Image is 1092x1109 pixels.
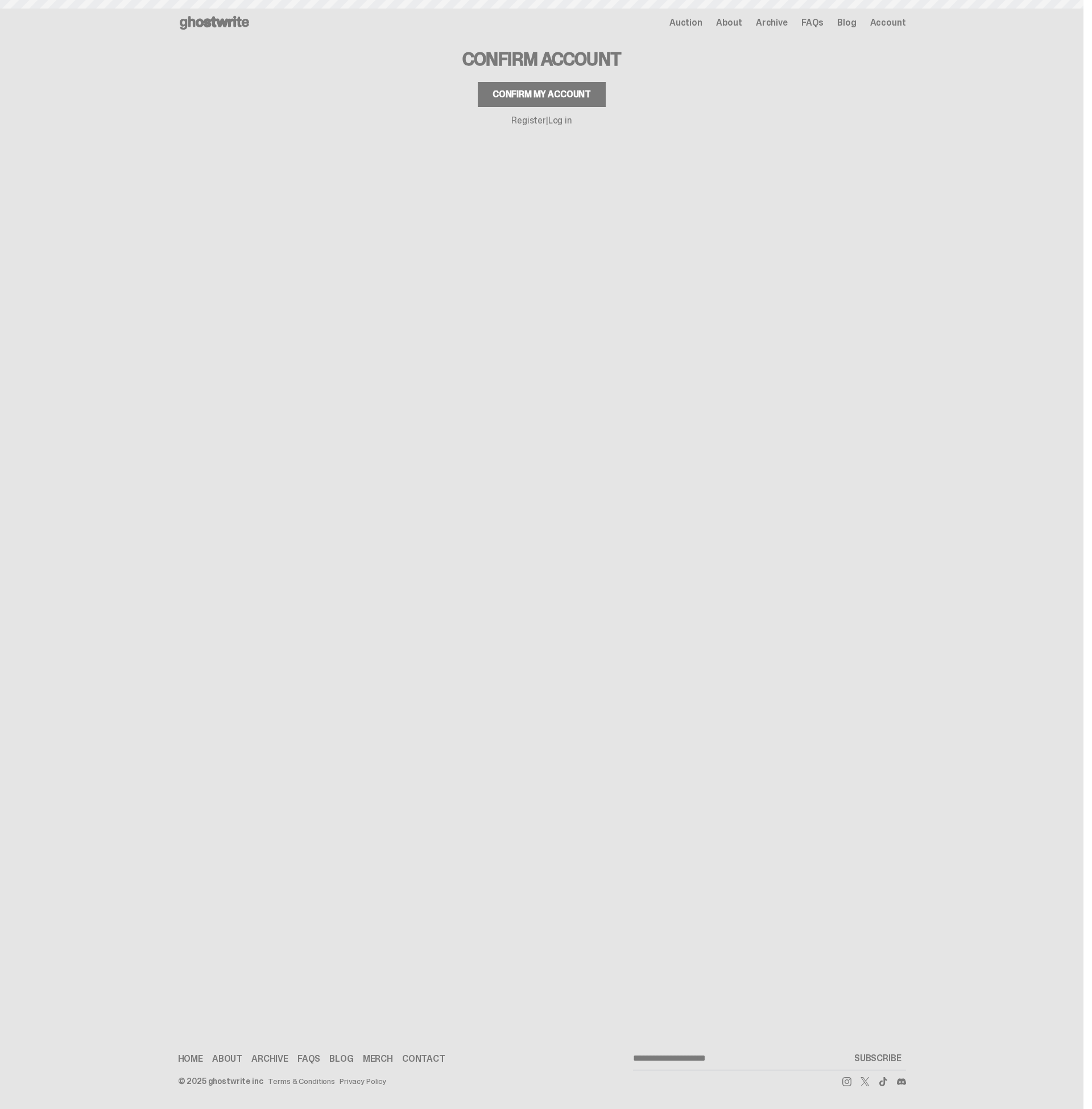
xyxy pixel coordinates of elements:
a: Merch [363,1054,393,1063]
a: Auction [669,18,702,27]
a: About [716,18,742,27]
a: Archive [756,18,788,27]
a: Blog [837,18,856,27]
a: Register [511,114,546,126]
a: FAQs [297,1054,320,1063]
div: Confirm my account [493,90,591,99]
a: About [212,1054,242,1063]
a: Archive [251,1054,288,1063]
a: Contact [402,1054,445,1063]
a: FAQs [801,18,824,27]
a: Account [870,18,906,27]
h3: Confirm Account [462,50,621,68]
button: Confirm my account [478,82,606,107]
button: SUBSCRIBE [850,1047,906,1070]
a: Privacy Policy [340,1077,386,1085]
a: Log in [548,114,572,126]
p: | [511,116,572,125]
a: Terms & Conditions [268,1077,335,1085]
div: © 2025 ghostwrite inc [178,1077,263,1085]
a: Blog [329,1054,353,1063]
a: Home [178,1054,203,1063]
